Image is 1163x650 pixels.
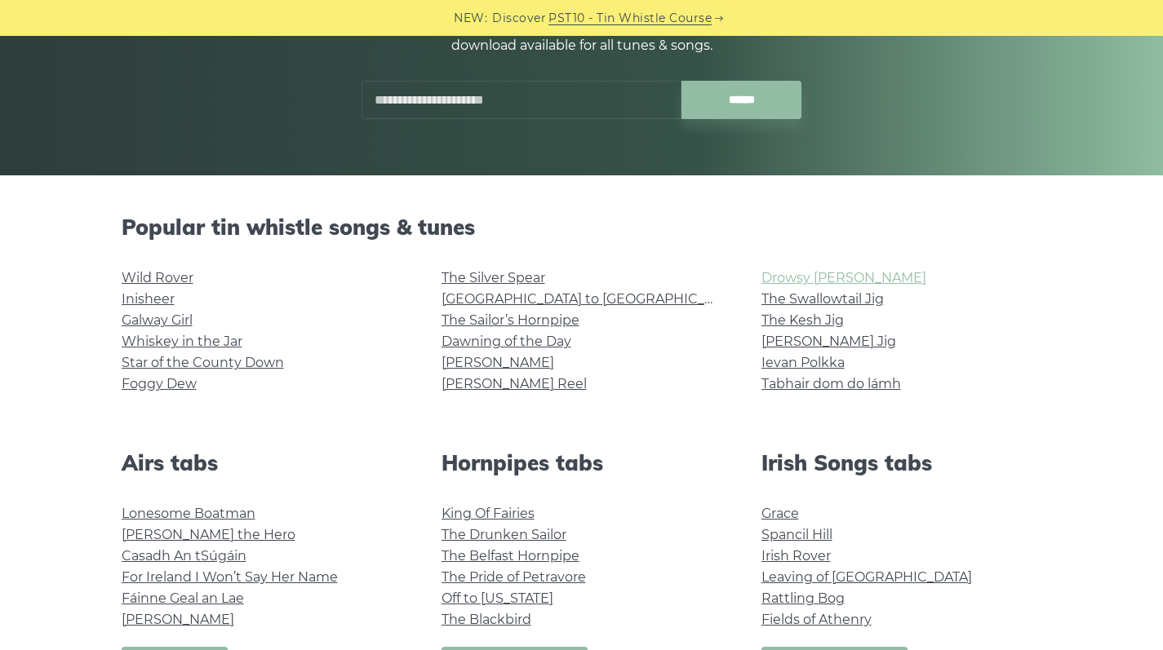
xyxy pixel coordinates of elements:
a: The Swallowtail Jig [761,291,884,307]
h2: Hornpipes tabs [442,450,722,475]
a: Wild Rover [122,270,193,285]
a: The Drunken Sailor [442,527,566,542]
a: The Blackbird [442,612,531,627]
a: [PERSON_NAME] Jig [761,334,896,349]
a: Star of the County Down [122,355,284,370]
a: King Of Fairies [442,506,535,521]
a: Fields of Athenry [761,612,872,627]
a: Rattling Bog [761,590,845,606]
a: [GEOGRAPHIC_DATA] to [GEOGRAPHIC_DATA] [442,291,743,307]
a: Tabhair dom do lámh [761,376,901,391]
a: Drowsy [PERSON_NAME] [761,270,926,285]
a: Leaving of [GEOGRAPHIC_DATA] [761,569,972,585]
a: [PERSON_NAME] the Hero [122,527,295,542]
a: Fáinne Geal an Lae [122,590,244,606]
a: Foggy Dew [122,376,197,391]
a: The Belfast Hornpipe [442,548,579,564]
a: Inisheer [122,291,175,307]
span: NEW: [454,9,487,28]
a: [PERSON_NAME] Reel [442,376,587,391]
a: The Sailor’s Hornpipe [442,312,579,328]
span: Discover [492,9,546,28]
h2: Airs tabs [122,450,402,475]
a: For Ireland I Won’t Say Her Name [122,569,338,585]
a: Dawning of the Day [442,334,571,349]
a: Whiskey in the Jar [122,334,242,349]
a: [PERSON_NAME] [122,612,234,627]
a: PST10 - Tin Whistle Course [548,9,712,28]
a: Spancil Hill [761,527,832,542]
a: Lonesome Boatman [122,506,255,521]
a: The Silver Spear [442,270,545,285]
a: Off to [US_STATE] [442,590,553,606]
a: [PERSON_NAME] [442,355,554,370]
a: Ievan Polkka [761,355,845,370]
a: Galway Girl [122,312,193,328]
a: Casadh An tSúgáin [122,548,246,564]
a: The Kesh Jig [761,312,844,328]
a: The Pride of Petravore [442,569,586,585]
h2: Popular tin whistle songs & tunes [122,214,1042,240]
a: Grace [761,506,799,521]
a: Irish Rover [761,548,831,564]
h2: Irish Songs tabs [761,450,1042,475]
